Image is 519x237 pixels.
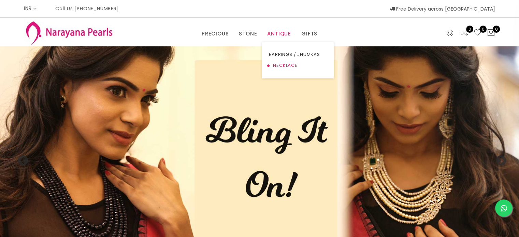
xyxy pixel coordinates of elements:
a: STONE [239,29,257,39]
a: 0 [474,29,482,38]
span: Free Delivery across [GEOGRAPHIC_DATA] [390,5,495,12]
a: ANTIQUE [267,29,291,39]
a: EARRINGS / JHUMKAS [269,49,327,60]
a: NECKLACE [269,60,327,71]
span: 0 [466,26,473,33]
button: Previous [17,155,24,162]
a: 0 [460,29,468,38]
button: 0 [487,29,495,38]
button: Next [495,155,502,162]
span: 0 [479,26,487,33]
span: 0 [493,26,500,33]
a: PRECIOUS [202,29,229,39]
a: GIFTS [301,29,317,39]
p: Call Us [PHONE_NUMBER] [55,6,119,11]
